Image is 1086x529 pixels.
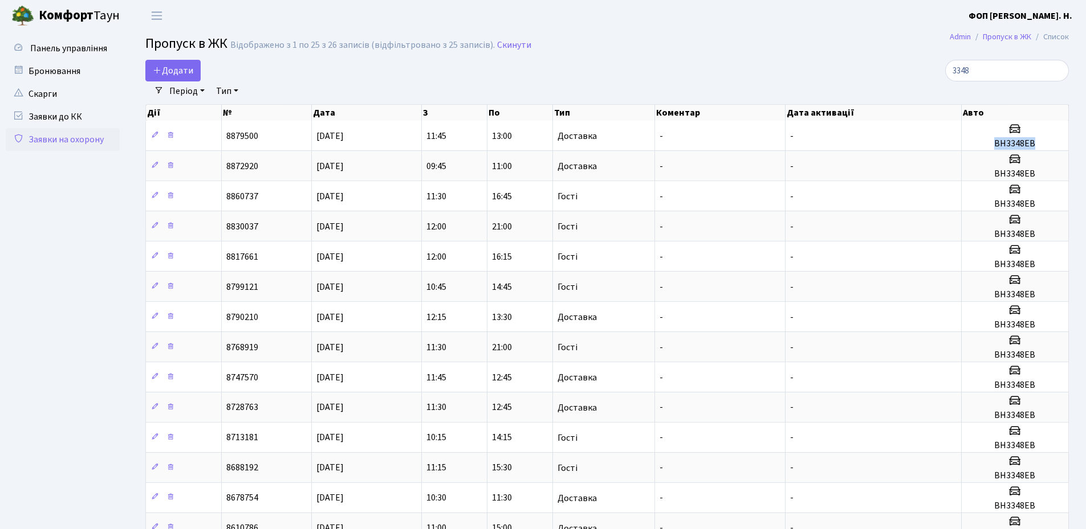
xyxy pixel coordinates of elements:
span: Панель управління [30,42,107,55]
span: 11:45 [426,130,446,142]
h5: ВН3348ЕВ [966,410,1064,421]
span: - [790,432,794,444]
h5: ВН3348ЕВ [966,289,1064,300]
a: Бронювання [6,60,120,83]
span: Доставка [558,162,597,171]
span: - [790,251,794,263]
a: Admin [950,31,971,43]
span: - [660,190,663,203]
span: Гості [558,222,577,231]
span: 11:45 [426,371,446,384]
span: - [790,130,794,142]
h5: ВН3348ЕВ [966,470,1064,481]
img: logo.png [11,5,34,27]
a: ФОП [PERSON_NAME]. Н. [969,9,1072,23]
h5: ВН3348ЕВ [966,501,1064,511]
span: [DATE] [316,190,344,203]
span: - [660,160,663,173]
span: 21:00 [492,220,512,233]
h5: ВН3348ЕВ [966,350,1064,360]
span: 8728763 [226,401,258,414]
th: Авто [962,105,1069,121]
span: - [660,341,663,354]
b: ФОП [PERSON_NAME]. Н. [969,10,1072,22]
span: 13:30 [492,311,512,323]
h5: ВН3348ЕВ [966,229,1064,240]
span: - [660,220,663,233]
span: 11:30 [426,190,446,203]
span: 8879500 [226,130,258,142]
span: 8790210 [226,311,258,323]
span: 8830037 [226,220,258,233]
h5: ВН3348ЕВ [966,380,1064,391]
span: 14:45 [492,281,512,293]
span: - [660,311,663,323]
span: Доставка [558,403,597,412]
a: Заявки до КК [6,105,120,128]
span: - [660,462,663,474]
b: Комфорт [39,6,93,24]
li: Список [1031,31,1069,43]
span: Таун [39,6,120,26]
span: - [790,401,794,414]
span: 11:00 [492,160,512,173]
div: Відображено з 1 по 25 з 26 записів (відфільтровано з 25 записів). [230,40,495,51]
h5: ВН3348ЕВ [966,199,1064,210]
span: [DATE] [316,251,344,263]
span: [DATE] [316,341,344,354]
h5: ВН3348ЕВ [966,169,1064,179]
span: - [790,371,794,384]
span: - [660,251,663,263]
span: 11:30 [426,401,446,414]
span: 21:00 [492,341,512,354]
span: 8872920 [226,160,258,173]
span: 14:15 [492,432,512,444]
h5: ВН3348ЕВ [966,259,1064,270]
span: 8688192 [226,462,258,474]
span: - [790,492,794,505]
span: 10:30 [426,492,446,505]
span: 12:15 [426,311,446,323]
span: Гості [558,343,577,352]
span: 12:45 [492,371,512,384]
span: Доставка [558,132,597,141]
a: Заявки на охорону [6,128,120,151]
span: 11:15 [426,462,446,474]
span: 8799121 [226,281,258,293]
span: 16:45 [492,190,512,203]
span: 16:15 [492,251,512,263]
span: [DATE] [316,281,344,293]
span: 10:45 [426,281,446,293]
span: - [660,492,663,505]
th: Дії [146,105,222,121]
h5: ВН3348ЕВ [966,138,1064,149]
span: [DATE] [316,220,344,233]
input: Пошук... [945,60,1069,81]
span: Гості [558,252,577,261]
span: - [660,432,663,444]
span: [DATE] [316,371,344,384]
h5: ВН3348ЕВ [966,319,1064,330]
th: Дата активації [786,105,961,121]
span: - [660,130,663,142]
span: 09:45 [426,160,446,173]
span: 8678754 [226,492,258,505]
span: [DATE] [316,492,344,505]
a: Період [165,81,209,101]
span: Додати [153,64,193,77]
span: - [790,220,794,233]
span: Доставка [558,313,597,322]
span: Гості [558,464,577,473]
th: Тип [553,105,655,121]
span: 15:30 [492,462,512,474]
span: 8747570 [226,371,258,384]
th: Коментар [655,105,786,121]
span: - [790,281,794,293]
a: Тип [211,81,243,101]
a: Скинути [497,40,531,51]
span: - [660,371,663,384]
a: Панель управління [6,37,120,60]
th: № [222,105,312,121]
span: - [660,281,663,293]
span: 12:45 [492,401,512,414]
